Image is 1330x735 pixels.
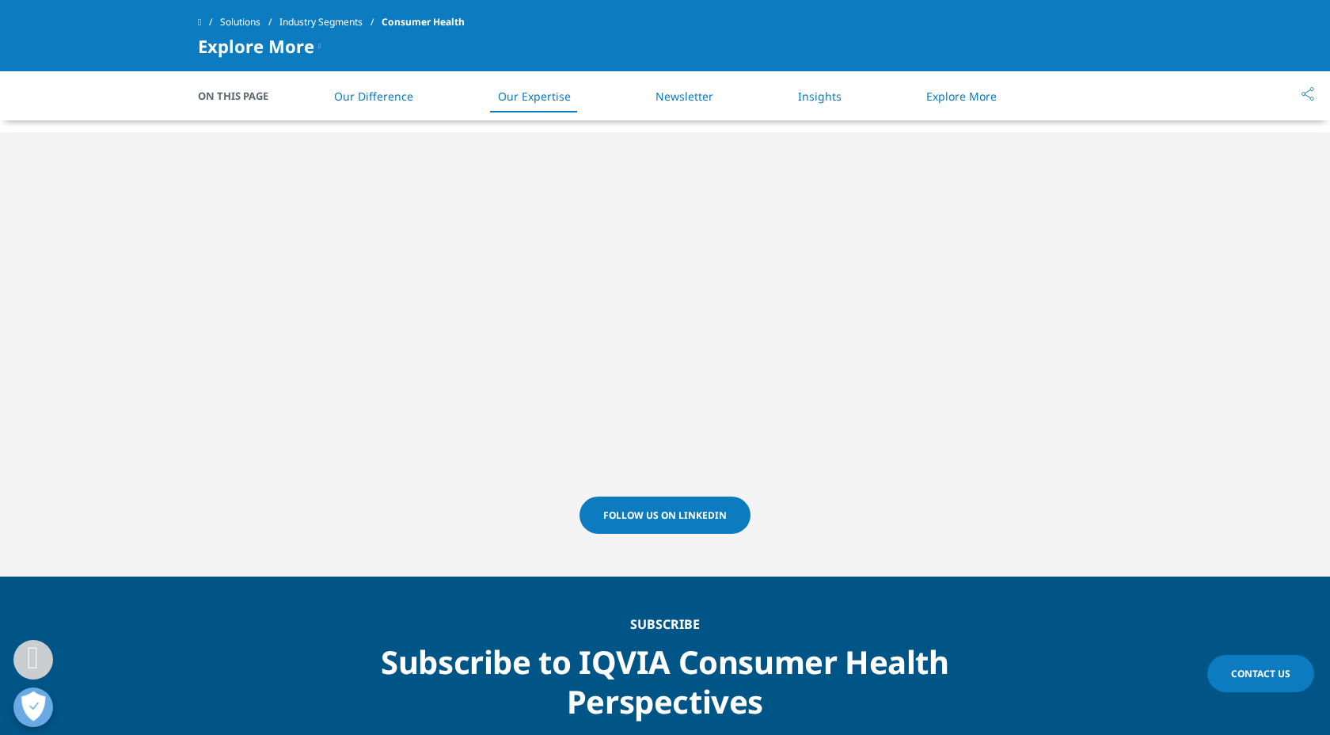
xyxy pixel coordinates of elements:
[1231,667,1290,680] span: Contact Us
[926,89,997,104] a: Explore More
[359,616,971,632] div: subscribe
[655,89,713,104] a: Newsletter
[382,8,465,36] span: Consumer Health
[198,88,285,104] span: On This Page
[220,8,279,36] a: Solutions
[13,687,53,727] button: 개방형 기본 설정
[579,497,750,534] a: Follow us on LinkedIn
[498,89,571,104] a: Our Expertise
[279,8,382,36] a: Industry Segments
[798,89,842,104] a: Insights
[603,508,727,522] span: Follow us on LinkedIn
[359,632,971,722] div: Subscribe to IQVIA Consumer Health Perspectives
[1207,655,1314,692] a: Contact Us
[198,36,314,55] span: Explore More
[334,89,413,104] a: Our Difference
